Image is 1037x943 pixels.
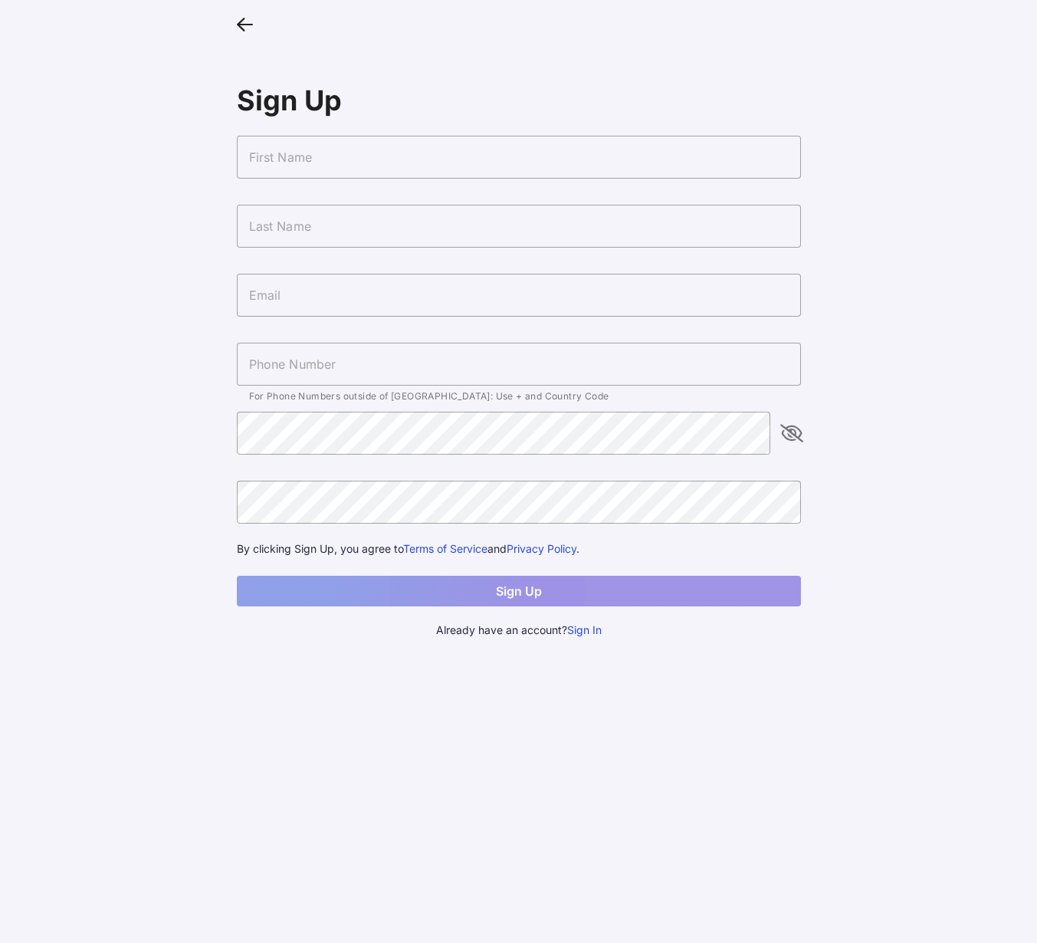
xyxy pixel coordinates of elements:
i: appended action [783,424,801,442]
a: Terms of Service [403,542,487,555]
div: Sign Up [237,84,801,117]
a: Privacy Policy [507,542,576,555]
span: For Phone Numbers outside of [GEOGRAPHIC_DATA]: Use + and Country Code [249,390,609,402]
input: Phone Number [237,343,801,386]
button: Sign Up [237,576,801,606]
div: Already have an account? [237,622,801,639]
input: First Name [237,136,801,179]
input: Email [237,274,801,317]
input: Last Name [237,205,801,248]
div: By clicking Sign Up, you agree to and . [237,540,801,557]
button: Sign In [567,622,602,639]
